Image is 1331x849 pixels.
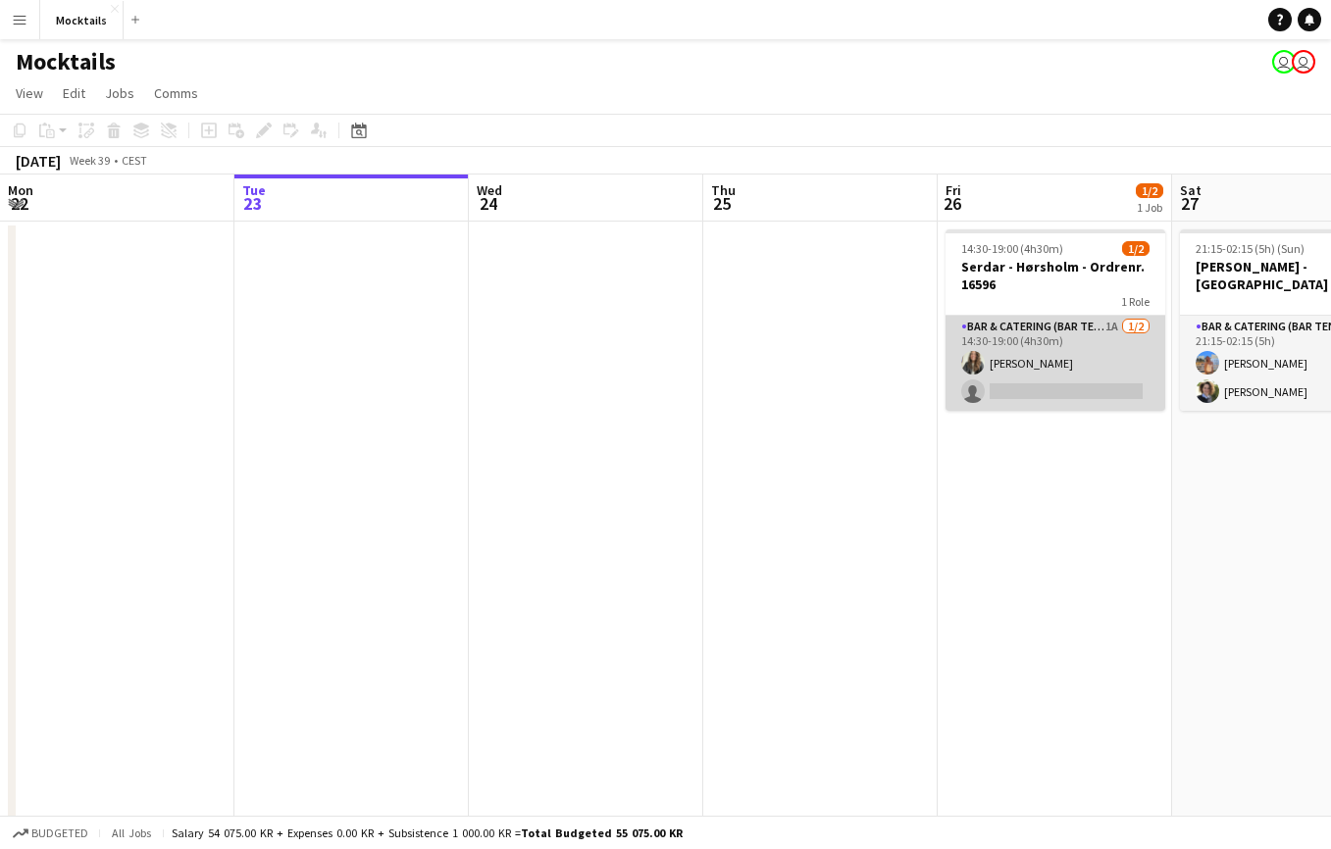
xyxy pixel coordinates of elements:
[105,84,134,102] span: Jobs
[239,192,266,215] span: 23
[146,80,206,106] a: Comms
[1272,50,1296,74] app-user-avatar: Hektor Pantas
[708,192,736,215] span: 25
[1177,192,1202,215] span: 27
[943,192,961,215] span: 26
[946,316,1165,411] app-card-role: Bar & Catering (Bar Tender)1A1/214:30-19:00 (4h30m)[PERSON_NAME]
[172,825,683,840] div: Salary 54 075.00 KR + Expenses 0.00 KR + Subsistence 1 000.00 KR =
[477,181,502,199] span: Wed
[40,1,124,39] button: Mocktails
[8,181,33,199] span: Mon
[474,192,502,215] span: 24
[108,825,155,840] span: All jobs
[16,84,43,102] span: View
[10,823,91,844] button: Budgeted
[65,153,114,168] span: Week 39
[961,241,1063,256] span: 14:30-19:00 (4h30m)
[521,825,683,840] span: Total Budgeted 55 075.00 KR
[63,84,85,102] span: Edit
[31,826,88,840] span: Budgeted
[55,80,93,106] a: Edit
[154,84,198,102] span: Comms
[122,153,147,168] div: CEST
[1292,50,1315,74] app-user-avatar: Hektor Pantas
[1121,294,1150,309] span: 1 Role
[8,80,51,106] a: View
[946,181,961,199] span: Fri
[711,181,736,199] span: Thu
[1137,200,1162,215] div: 1 Job
[16,47,116,76] h1: Mocktails
[1180,181,1202,199] span: Sat
[1196,241,1305,256] span: 21:15-02:15 (5h) (Sun)
[242,181,266,199] span: Tue
[1136,183,1163,198] span: 1/2
[97,80,142,106] a: Jobs
[16,151,61,171] div: [DATE]
[1122,241,1150,256] span: 1/2
[5,192,33,215] span: 22
[946,258,1165,293] h3: Serdar - Hørsholm - Ordrenr. 16596
[946,229,1165,411] app-job-card: 14:30-19:00 (4h30m)1/2Serdar - Hørsholm - Ordrenr. 165961 RoleBar & Catering (Bar Tender)1A1/214:...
